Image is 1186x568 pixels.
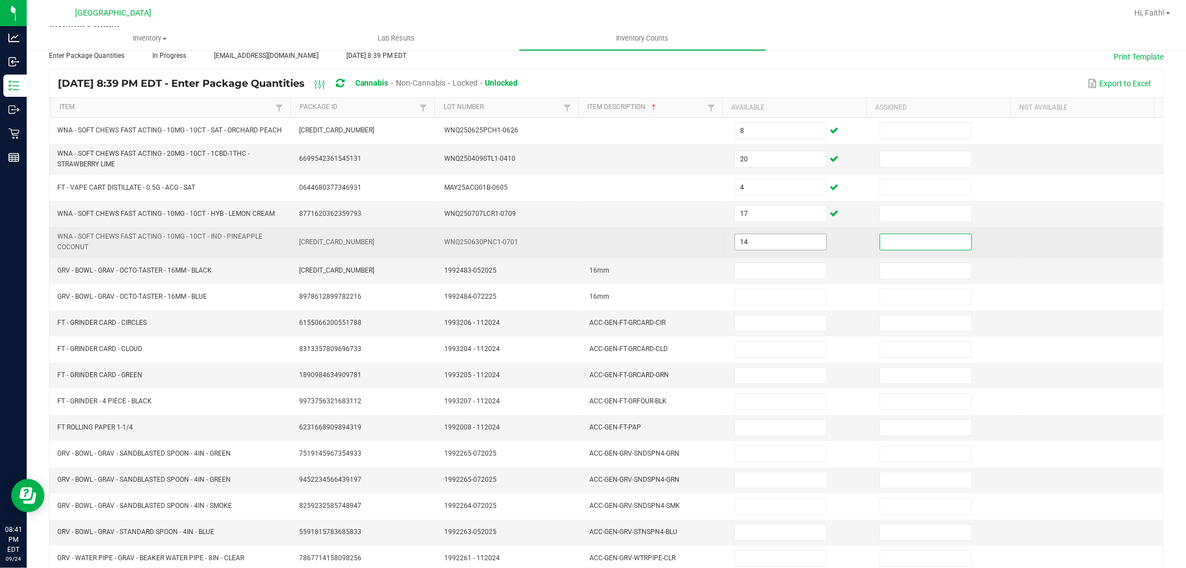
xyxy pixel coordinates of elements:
[57,371,142,379] span: FT - GRINDER CARD - GREEN
[416,101,430,115] a: Filter
[299,502,361,510] span: 8259232585748947
[444,155,515,162] span: WNQ250409STL1-0410
[8,128,19,139] inline-svg: Retail
[76,8,152,18] span: [GEOGRAPHIC_DATA]
[346,52,406,60] span: [DATE] 8:39 PM EDT
[57,233,262,251] span: WNA - SOFT CHEWS FAST ACTING - 10MG - 10CT - IND - PINEAPPLE COCONUT
[272,101,286,115] a: Filter
[300,103,416,112] a: Package IdSortable
[299,126,374,134] span: [CREDIT_CARD_NUMBER]
[57,210,275,218] span: WNA - SOFT CHEWS FAST ACTING - 10MG - 10CT - HYB - LEMON CREAM
[589,345,668,353] span: ACC-GEN-FT-GRCARD-CLD
[5,555,22,563] p: 09/24
[57,554,244,562] span: GRV - WATER PIPE - GRAV - BEAKER WATER PIPE - 8IN - CLEAR
[588,103,704,112] a: Item DescriptionSortable
[57,293,207,300] span: GRV - BOWL - GRAV - OCTO-TASTER - 16MM - BLUE
[8,152,19,163] inline-svg: Reports
[299,155,361,162] span: 6699542361545131
[444,554,500,562] span: 1992261 - 112024
[57,450,231,457] span: GRV - BOWL - GRAV - SANDBLASTED SPOON - 4IN - GREEN
[27,33,272,43] span: Inventory
[57,184,195,191] span: FT - VAPE CART DISTILLATE - 0.5G - ACG - SAT
[214,52,319,60] span: [EMAIL_ADDRESS][DOMAIN_NAME]
[866,98,1010,118] th: Assigned
[485,78,518,87] span: Unlocked
[444,476,497,483] span: 1992265-072025
[589,266,609,274] span: 16mm
[299,423,361,431] span: 6231668909894319
[299,371,361,379] span: 1890984634909781
[444,502,497,510] span: 1992264-072025
[444,210,516,218] span: WNQ250707LCR1-0709
[57,319,147,327] span: FT - GRINDER CARD - CIRCLES
[5,525,22,555] p: 08:41 PM EDT
[299,238,374,246] span: [CREDIT_CARD_NUMBER]
[1010,98,1154,118] th: Not Available
[589,450,679,457] span: ACC-GEN-GRV-SNDSPN4-GRN
[519,27,766,50] a: Inventory Counts
[589,371,669,379] span: ACC-GEN-FT-GRCARD-GRN
[444,319,500,327] span: 1993206 - 112024
[444,266,497,274] span: 1992483-052025
[57,126,282,134] span: WNA - SOFT CHEWS FAST ACTING - 10MG - 10CT - SAT - ORCHARD PEACH
[589,554,676,562] span: ACC-GEN-GRV-WTRPIPE-CLR
[444,450,497,457] span: 1992265-072025
[8,104,19,115] inline-svg: Outbound
[58,73,527,94] div: [DATE] 8:39 PM EDT - Enter Package Quantities
[299,266,374,274] span: [CREDIT_CARD_NUMBER]
[722,98,866,118] th: Available
[299,554,361,562] span: 7867714158098256
[589,397,667,405] span: ACC-GEN-FT-GRFOUR-BLK
[1134,8,1165,17] span: Hi, Faith!
[27,27,273,50] a: Inventory
[8,80,19,91] inline-svg: Inventory
[299,210,361,218] span: 8771620362359793
[299,476,361,483] span: 9452234566439197
[444,103,560,112] a: Lot NumberSortable
[589,502,680,510] span: ACC-GEN-GRV-SNDSPN4-SMK
[444,423,500,431] span: 1992008 - 112024
[396,78,445,87] span: Non-Cannabis
[152,52,186,60] span: In Progress
[444,293,497,300] span: 1992484-072225
[57,423,133,431] span: FT ROLLING PAPER 1-1/4
[444,371,500,379] span: 1993205 - 112024
[589,293,609,300] span: 16mm
[589,423,641,431] span: ACC-GEN-FT-PAP
[444,238,518,246] span: WNQ250630PNC1-0701
[444,126,518,134] span: WNQ250625PCH1-0626
[589,476,679,483] span: ACC-GEN-GRV-SNDSPN4-GRN
[57,502,232,510] span: GRV - BOWL - GRAV - SANDBLASTED SPOON - 4IN - SMOKE
[8,56,19,67] inline-svg: Inbound
[299,450,361,457] span: 7519145967354933
[57,397,152,405] span: FT - GRINDER - 4 PIECE - BLACK
[8,32,19,43] inline-svg: Analytics
[57,528,214,536] span: GRV - BOWL - GRAV - STANDARD SPOON - 4IN - BLUE
[1114,51,1164,62] button: Print Template
[363,33,430,43] span: Lab Results
[57,476,231,483] span: GRV - BOWL - GRAV - SANDBLASTED SPOON - 4IN - GREEN
[299,293,361,300] span: 8978612899782216
[59,103,272,112] a: ItemSortable
[57,345,142,353] span: FT - GRINDER CARD - CLOUD
[444,345,500,353] span: 1993204 - 112024
[49,52,125,60] span: Enter Package Quantities
[453,78,478,87] span: Locked
[560,101,574,115] a: Filter
[355,78,389,87] span: Cannabis
[273,27,519,50] a: Lab Results
[299,397,361,405] span: 9973756321683112
[444,528,497,536] span: 1992263-052025
[299,319,361,327] span: 6155066200551788
[299,184,361,191] span: 0644680377346931
[11,479,44,512] iframe: Resource center
[299,345,361,353] span: 8313357809696733
[1085,74,1154,93] button: Export to Excel
[589,528,677,536] span: ACC-GEN-GRV-STNSPN4-BLU
[704,101,718,115] a: Filter
[602,33,684,43] span: Inventory Counts
[57,150,250,168] span: WNA - SOFT CHEWS FAST ACTING - 20MG - 10CT - 1CBD-1THC - STRAWBERRY LIME
[444,397,500,405] span: 1993207 - 112024
[444,184,508,191] span: MAY25ACG01B-0605
[57,266,212,274] span: GRV - BOWL - GRAV - OCTO-TASTER - 16MM - BLACK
